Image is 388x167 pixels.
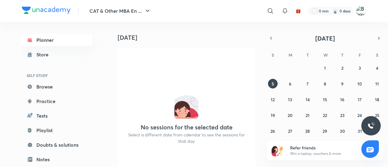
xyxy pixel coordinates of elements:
[320,79,330,89] button: October 8, 2025
[320,63,330,73] button: October 1, 2025
[320,95,330,104] button: October 15, 2025
[22,34,92,46] a: Planner
[372,79,382,89] button: October 11, 2025
[367,122,375,129] img: ttu
[337,110,347,120] button: October 23, 2025
[324,65,326,71] abbr: October 1, 2025
[355,126,365,136] button: October 31, 2025
[355,79,365,89] button: October 10, 2025
[372,95,382,104] button: October 18, 2025
[337,63,347,73] button: October 2, 2025
[303,79,313,89] button: October 7, 2025
[340,128,345,134] abbr: October 30, 2025
[268,110,278,120] button: October 19, 2025
[22,7,71,14] img: Company Logo
[376,52,378,58] abbr: Saturday
[341,52,343,58] abbr: Thursday
[272,52,274,58] abbr: Sunday
[296,8,301,14] img: avatar
[355,95,365,104] button: October 17, 2025
[22,70,92,81] h6: SELF STUDY
[22,124,92,136] a: Playlist
[275,34,375,42] button: [DATE]
[118,34,260,41] h4: [DATE]
[357,112,362,118] abbr: October 24, 2025
[323,52,328,58] abbr: Wednesday
[323,112,327,118] abbr: October 22, 2025
[285,110,295,120] button: October 20, 2025
[337,126,347,136] button: October 30, 2025
[288,97,292,102] abbr: October 13, 2025
[341,81,343,87] abbr: October 9, 2025
[324,81,326,87] abbr: October 8, 2025
[268,79,278,89] button: October 5, 2025
[306,52,309,58] abbr: Tuesday
[305,128,310,134] abbr: October 28, 2025
[268,95,278,104] button: October 12, 2025
[306,97,310,102] abbr: October 14, 2025
[290,145,365,151] h6: Refer friends
[320,110,330,120] button: October 22, 2025
[375,97,379,102] abbr: October 18, 2025
[372,63,382,73] button: October 4, 2025
[285,126,295,136] button: October 27, 2025
[270,128,275,134] abbr: October 26, 2025
[303,126,313,136] button: October 28, 2025
[358,97,362,102] abbr: October 17, 2025
[268,126,278,136] button: October 26, 2025
[288,112,293,118] abbr: October 20, 2025
[306,81,309,87] abbr: October 7, 2025
[355,110,365,120] button: October 24, 2025
[22,7,71,15] a: Company Logo
[375,81,379,87] abbr: October 11, 2025
[337,95,347,104] button: October 16, 2025
[289,81,291,87] abbr: October 6, 2025
[376,65,378,71] abbr: October 4, 2025
[22,95,92,107] a: Practice
[359,52,361,58] abbr: Friday
[323,128,327,134] abbr: October 29, 2025
[332,8,338,14] img: streak
[271,97,275,102] abbr: October 12, 2025
[22,139,92,151] a: Doubts & solutions
[303,110,313,120] button: October 21, 2025
[86,5,155,17] button: CAT & Other MBA En ...
[337,79,347,89] button: October 9, 2025
[341,65,343,71] abbr: October 2, 2025
[303,95,313,104] button: October 14, 2025
[340,97,344,102] abbr: October 16, 2025
[323,97,327,102] abbr: October 15, 2025
[289,52,292,58] abbr: Monday
[357,81,362,87] abbr: October 10, 2025
[315,34,335,42] span: [DATE]
[340,112,345,118] abbr: October 23, 2025
[22,110,92,122] a: Tests
[372,110,382,120] button: October 25, 2025
[359,65,361,71] abbr: October 3, 2025
[272,144,284,156] img: referral
[125,132,248,144] p: Select a different date from calendar to see the sessions for that day
[22,153,92,165] a: Notes
[141,124,232,131] h4: No sessions for the selected date
[22,48,92,61] a: Store
[285,79,295,89] button: October 6, 2025
[285,95,295,104] button: October 13, 2025
[355,63,365,73] button: October 3, 2025
[356,6,366,16] img: Bhavna Devnath
[358,128,362,134] abbr: October 31, 2025
[306,112,309,118] abbr: October 21, 2025
[271,112,275,118] abbr: October 19, 2025
[293,6,303,16] button: avatar
[320,126,330,136] button: October 29, 2025
[375,112,380,118] abbr: October 25, 2025
[36,51,52,58] div: Store
[272,81,274,87] abbr: October 5, 2025
[22,81,92,93] a: Browse
[174,95,199,119] img: No events
[288,128,292,134] abbr: October 27, 2025
[290,151,365,156] p: Win a laptop, vouchers & more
